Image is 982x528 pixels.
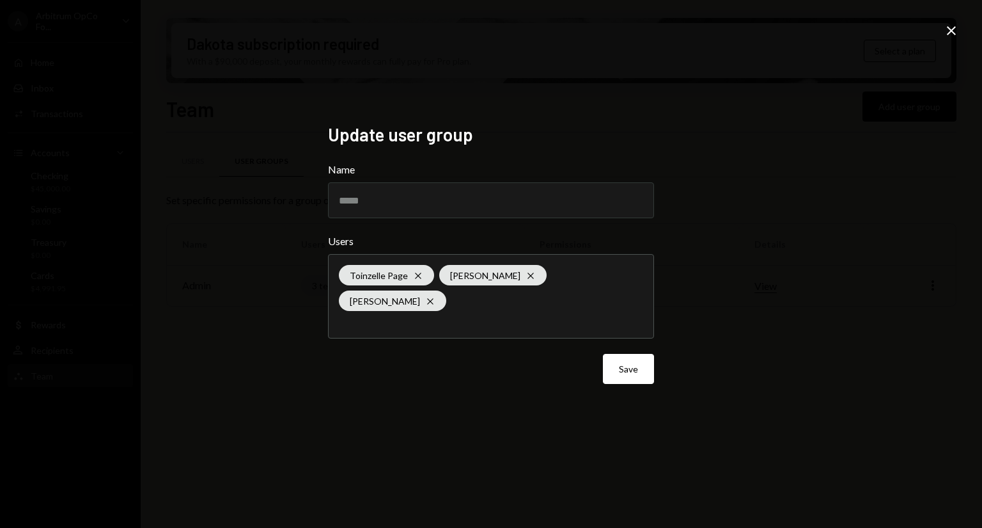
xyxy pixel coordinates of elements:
div: [PERSON_NAME] [339,291,446,311]
label: Name [328,162,654,177]
button: Save [603,354,654,384]
label: Users [328,234,654,249]
h2: Update user group [328,122,654,147]
div: [PERSON_NAME] [439,265,547,285]
div: Toinzelle Page [339,265,434,285]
